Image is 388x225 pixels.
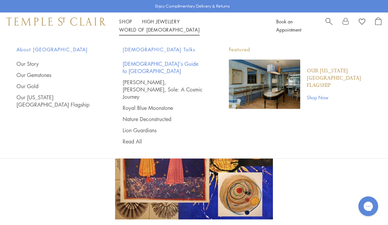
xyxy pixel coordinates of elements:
[375,17,381,34] a: Open Shopping Bag
[355,194,381,218] iframe: Gorgias live chat messenger
[123,104,203,112] a: Royal Blue Moonstone
[119,18,132,25] a: ShopShop
[142,18,180,25] a: High JewelleryHigh Jewellery
[307,94,372,101] a: Shop Now
[16,94,96,108] a: Our [US_STATE][GEOGRAPHIC_DATA] Flagship
[123,127,203,134] a: Lion Guardians
[123,60,203,75] a: [DEMOGRAPHIC_DATA]'s Guide to [GEOGRAPHIC_DATA]
[229,45,372,54] p: Featured
[16,83,96,90] a: Our Gold
[155,3,230,10] p: Enjoy Complimentary Delivery & Returns
[16,71,96,79] a: Our Gemstones
[123,79,203,100] a: [PERSON_NAME], [PERSON_NAME], Sole: A Cosmic Journey
[119,26,200,33] a: World of [DEMOGRAPHIC_DATA]World of [DEMOGRAPHIC_DATA]
[119,17,261,34] nav: Main navigation
[276,18,301,33] a: Book an Appointment
[307,67,372,89] a: Our [US_STATE][GEOGRAPHIC_DATA] Flagship
[123,115,203,123] a: Nature Deconstructed
[326,17,332,34] a: Search
[123,45,203,54] span: [DEMOGRAPHIC_DATA] Talks
[16,60,96,67] a: Our Story
[7,17,106,25] img: Temple St. Clair
[359,17,365,27] a: View Wishlist
[16,45,96,54] span: About [GEOGRAPHIC_DATA]
[123,138,203,145] a: Read All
